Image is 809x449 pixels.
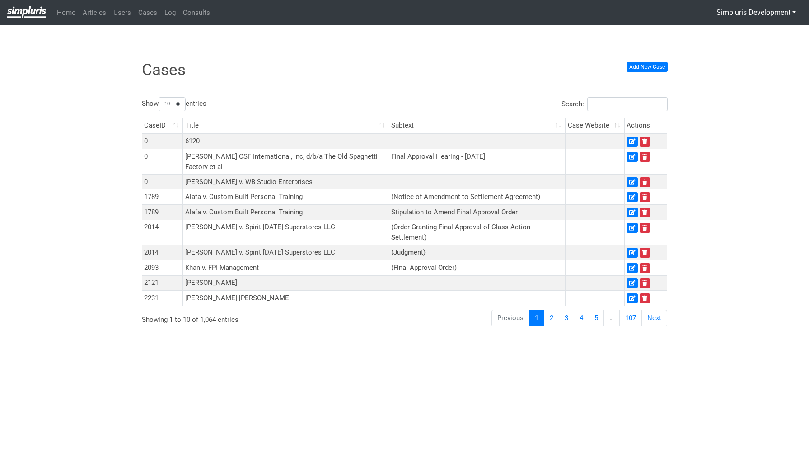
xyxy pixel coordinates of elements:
td: [PERSON_NAME] [PERSON_NAME] [183,290,389,306]
label: Search: [561,97,668,111]
td: 2231 [142,290,183,306]
a: 1 [529,310,544,326]
a: Cases [135,4,161,22]
td: (Notice of Amendment to Settlement Agreement) [389,189,566,204]
td: [PERSON_NAME] v. Spirit [DATE] Superstores LLC [183,245,389,260]
a: Edit Case [627,152,638,162]
td: [PERSON_NAME] [183,275,389,291]
th: CaseID: activate to sort column descending [142,118,183,134]
a: Edit Case [627,293,638,303]
a: 2 [544,310,559,326]
a: Edit Case [627,248,638,258]
th: Actions [625,118,667,134]
div: Showing 1 to 10 of 1,064 entries [142,309,353,325]
td: [PERSON_NAME] OSF International, Inc, d/b/a The Old Spaghetti Factory et al [183,149,389,174]
td: 0 [142,174,183,189]
a: 3 [559,310,574,326]
td: Alafa v. Custom Built Personal Training [183,204,389,220]
td: (Judgment) [389,245,566,260]
input: Search: [587,97,668,111]
td: 2121 [142,275,183,291]
a: 5 [589,310,604,326]
td: 1789 [142,204,183,220]
a: Users [110,4,135,22]
td: [PERSON_NAME] v. WB Studio Enterprises [183,174,389,189]
td: (Final Approval Order) [389,260,566,275]
td: Khan v. FPI Management [183,260,389,275]
a: Delete Case [640,278,650,288]
a: Delete Case [640,248,650,258]
th: Title: activate to sort column ascending [183,118,389,134]
select: Showentries [159,97,186,111]
a: Edit Case [627,192,638,202]
td: 0 [142,134,183,149]
td: 2014 [142,220,183,245]
a: Consults [179,4,214,22]
a: Delete Case [640,263,650,273]
th: Subtext: activate to sort column ascending [389,118,566,134]
span: Cases [142,61,186,79]
td: 1789 [142,189,183,204]
a: Edit Case [627,208,638,217]
td: 6120 [183,134,389,149]
a: Delete Case [640,177,650,187]
a: Next [641,310,667,326]
a: Delete Case [640,208,650,217]
td: (Order Granting Final Approval of Class Action Settlement) [389,220,566,245]
a: Articles [79,4,110,22]
a: Delete Case [640,223,650,233]
a: Add New Case [627,62,668,72]
a: Delete Case [640,137,650,147]
img: Privacy-class-action [7,6,46,18]
a: Home [53,4,79,22]
label: Show entries [142,97,206,111]
a: Edit Case [627,137,638,147]
a: 107 [619,310,642,326]
td: 2014 [142,245,183,260]
a: Delete Case [640,192,650,202]
td: 2093 [142,260,183,275]
a: Edit Case [627,177,638,187]
a: Log [161,4,179,22]
td: 0 [142,149,183,174]
a: 4 [574,310,589,326]
button: Simpluris Development [711,4,802,21]
a: Edit Case [627,263,638,273]
td: Stipulation to Amend Final Approval Order [389,204,566,220]
a: Delete Case [640,293,650,303]
a: Edit Case [627,223,638,233]
a: Delete Case [640,152,650,162]
td: Alafa v. Custom Built Personal Training [183,189,389,204]
td: Final Approval Hearing - [DATE] [389,149,566,174]
a: Edit Case [627,278,638,288]
td: [PERSON_NAME] v. Spirit [DATE] Superstores LLC [183,220,389,245]
th: Case Website: activate to sort column ascending [566,118,625,134]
